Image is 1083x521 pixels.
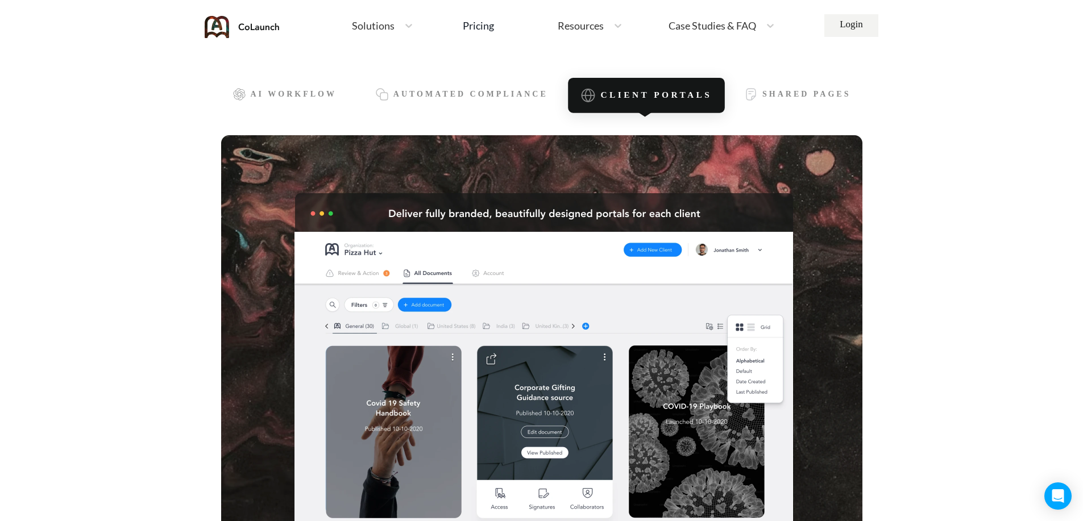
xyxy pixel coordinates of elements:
[1044,482,1072,510] div: Open Intercom Messenger
[205,16,280,38] img: coLaunch
[233,87,246,101] img: icon
[600,90,712,101] span: Client Portals
[463,20,494,31] div: Pricing
[744,87,758,101] img: icon
[251,90,337,99] span: AI Workflow
[352,20,395,31] span: Solutions
[375,87,389,101] img: icon
[824,14,878,37] a: Login
[463,15,494,36] a: Pricing
[580,88,595,103] img: icon
[669,20,756,31] span: Case Studies & FAQ
[393,90,548,99] span: Automated Compliance
[762,90,850,99] span: Shared Pages
[558,20,604,31] span: Resources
